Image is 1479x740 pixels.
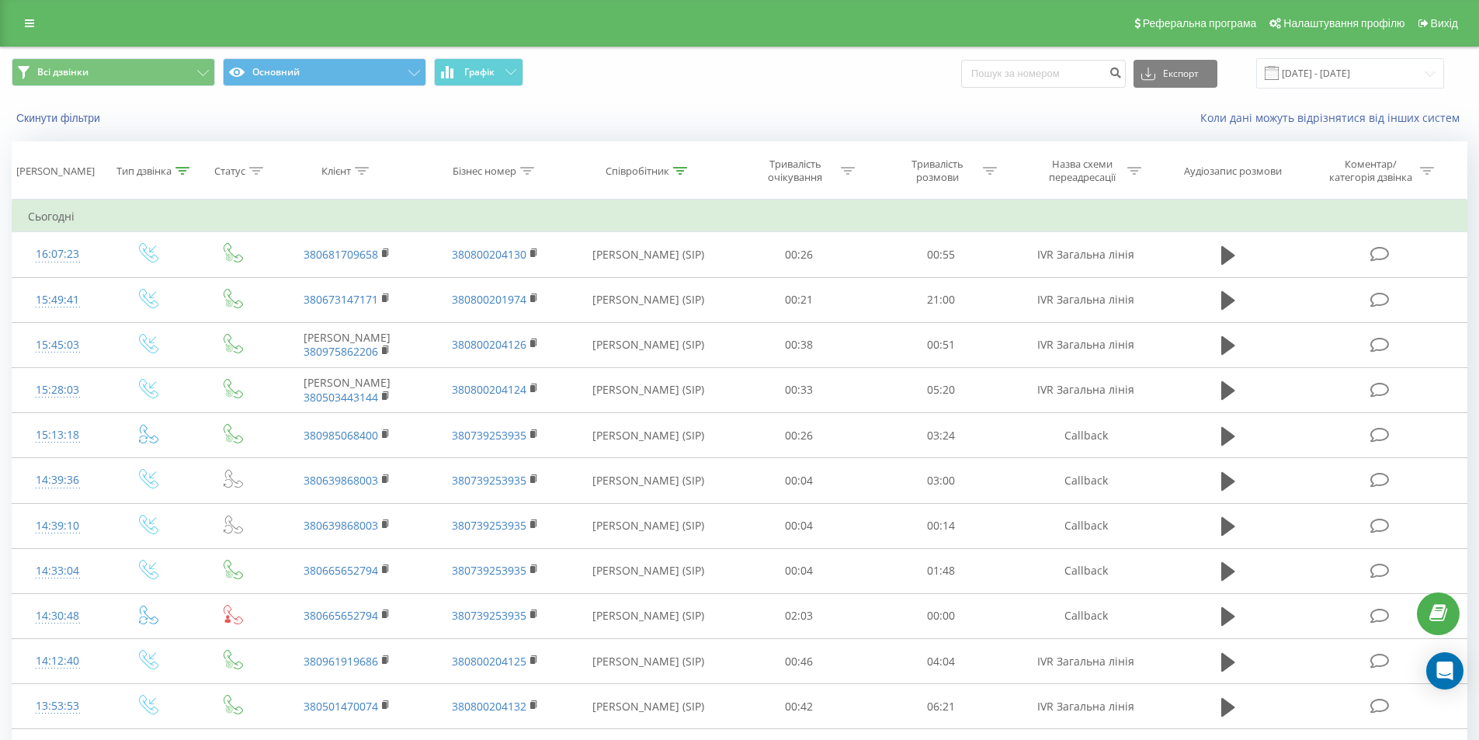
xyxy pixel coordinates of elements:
[37,66,89,78] span: Всі дзвінки
[569,593,728,638] td: [PERSON_NAME] (SIP)
[1426,652,1463,690] div: Open Intercom Messenger
[452,473,526,488] a: 380739253935
[304,518,378,533] a: 380639868003
[569,367,728,412] td: [PERSON_NAME] (SIP)
[1012,322,1159,367] td: IVR Загальна лінія
[1325,158,1416,184] div: Коментар/категорія дзвінка
[28,646,88,676] div: 14:12:40
[961,60,1126,88] input: Пошук за номером
[569,503,728,548] td: [PERSON_NAME] (SIP)
[870,503,1012,548] td: 00:14
[1012,367,1159,412] td: IVR Загальна лінія
[1012,593,1159,638] td: Callback
[452,337,526,352] a: 380800204126
[28,285,88,315] div: 15:49:41
[452,292,526,307] a: 380800201974
[304,608,378,623] a: 380665652794
[870,322,1012,367] td: 00:51
[728,593,870,638] td: 02:03
[1143,17,1257,30] span: Реферальна програма
[728,684,870,729] td: 00:42
[304,654,378,669] a: 380961919686
[452,247,526,262] a: 380800204130
[304,390,378,405] a: 380503443144
[16,165,95,178] div: [PERSON_NAME]
[434,58,523,86] button: Графік
[896,158,979,184] div: Тривалість розмови
[728,503,870,548] td: 00:04
[870,277,1012,322] td: 21:00
[116,165,172,178] div: Тип дзвінка
[304,292,378,307] a: 380673147171
[870,548,1012,593] td: 01:48
[1283,17,1404,30] span: Налаштування профілю
[728,548,870,593] td: 00:04
[273,367,421,412] td: [PERSON_NAME]
[452,518,526,533] a: 380739253935
[452,608,526,623] a: 380739253935
[870,684,1012,729] td: 06:21
[728,277,870,322] td: 00:21
[453,165,516,178] div: Бізнес номер
[1134,60,1217,88] button: Експорт
[754,158,837,184] div: Тривалість очікування
[606,165,669,178] div: Співробітник
[1200,110,1467,125] a: Коли дані можуть відрізнятися вiд інших систем
[464,67,495,78] span: Графік
[728,322,870,367] td: 00:38
[28,465,88,495] div: 14:39:36
[452,428,526,443] a: 380739253935
[452,699,526,714] a: 380800204132
[1012,413,1159,458] td: Callback
[1431,17,1458,30] span: Вихід
[870,639,1012,684] td: 04:04
[273,322,421,367] td: [PERSON_NAME]
[1012,684,1159,729] td: IVR Загальна лінія
[452,382,526,397] a: 380800204124
[870,593,1012,638] td: 00:00
[728,232,870,277] td: 00:26
[569,548,728,593] td: [PERSON_NAME] (SIP)
[569,277,728,322] td: [PERSON_NAME] (SIP)
[728,367,870,412] td: 00:33
[569,232,728,277] td: [PERSON_NAME] (SIP)
[304,473,378,488] a: 380639868003
[28,511,88,541] div: 14:39:10
[1012,458,1159,503] td: Callback
[452,654,526,669] a: 380800204125
[870,367,1012,412] td: 05:20
[28,556,88,586] div: 14:33:04
[304,563,378,578] a: 380665652794
[452,563,526,578] a: 380739253935
[304,344,378,359] a: 380975862206
[870,458,1012,503] td: 03:00
[223,58,426,86] button: Основний
[728,413,870,458] td: 00:26
[569,684,728,729] td: [PERSON_NAME] (SIP)
[12,58,215,86] button: Всі дзвінки
[12,111,108,125] button: Скинути фільтри
[569,322,728,367] td: [PERSON_NAME] (SIP)
[304,699,378,714] a: 380501470074
[28,330,88,360] div: 15:45:03
[1012,232,1159,277] td: IVR Загальна лінія
[28,375,88,405] div: 15:28:03
[28,239,88,269] div: 16:07:23
[569,639,728,684] td: [PERSON_NAME] (SIP)
[304,428,378,443] a: 380985068400
[304,247,378,262] a: 380681709658
[1012,548,1159,593] td: Callback
[569,413,728,458] td: [PERSON_NAME] (SIP)
[1012,277,1159,322] td: IVR Загальна лінія
[321,165,351,178] div: Клієнт
[1012,639,1159,684] td: IVR Загальна лінія
[870,232,1012,277] td: 00:55
[728,458,870,503] td: 00:04
[870,413,1012,458] td: 03:24
[728,639,870,684] td: 00:46
[1012,503,1159,548] td: Callback
[1040,158,1123,184] div: Назва схеми переадресації
[12,201,1467,232] td: Сьогодні
[569,458,728,503] td: [PERSON_NAME] (SIP)
[28,691,88,721] div: 13:53:53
